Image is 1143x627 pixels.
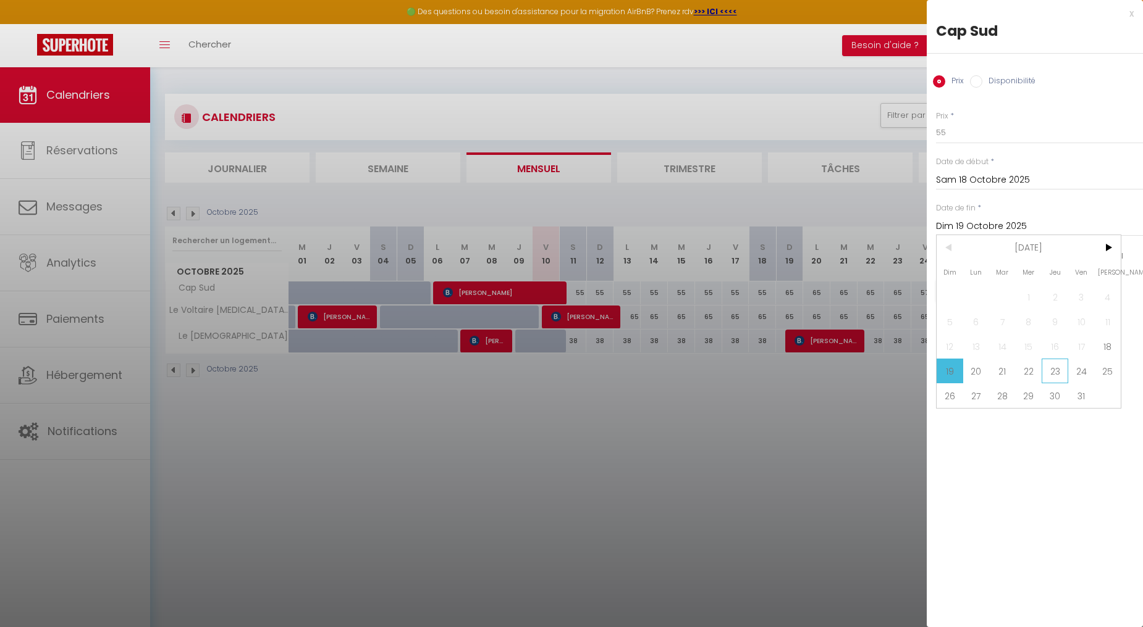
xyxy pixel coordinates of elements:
span: Jeu [1042,260,1068,284]
span: 25 [1094,359,1121,383]
span: Ven [1068,260,1095,284]
span: 1 [1016,284,1042,309]
span: Dim [937,260,963,284]
span: 28 [989,383,1016,408]
span: 20 [963,359,990,383]
span: [DATE] [963,235,1095,260]
span: 19 [937,359,963,383]
label: Prix [936,110,948,122]
span: 3 [1068,284,1095,309]
div: Cap Sud [936,21,1134,41]
span: 31 [1068,383,1095,408]
span: 13 [963,334,990,359]
span: 5 [937,309,963,334]
span: 4 [1094,284,1121,309]
span: 26 [937,383,963,408]
span: < [937,235,963,260]
span: [PERSON_NAME] [1094,260,1121,284]
span: 18 [1094,334,1121,359]
span: > [1094,235,1121,260]
span: 8 [1016,309,1042,334]
span: 16 [1042,334,1068,359]
label: Date de fin [936,202,976,214]
span: 29 [1016,383,1042,408]
span: Lun [963,260,990,284]
span: 9 [1042,309,1068,334]
span: 7 [989,309,1016,334]
span: Mar [989,260,1016,284]
span: 2 [1042,284,1068,309]
span: 6 [963,309,990,334]
label: Date de début [936,156,989,168]
label: Disponibilité [982,75,1035,89]
span: 15 [1016,334,1042,359]
span: 11 [1094,309,1121,334]
span: 22 [1016,359,1042,383]
span: 21 [989,359,1016,383]
span: 17 [1068,334,1095,359]
span: 14 [989,334,1016,359]
span: 12 [937,334,963,359]
span: 10 [1068,309,1095,334]
span: 24 [1068,359,1095,383]
span: 23 [1042,359,1068,383]
label: Prix [945,75,964,89]
span: 27 [963,383,990,408]
div: x [927,6,1134,21]
span: Mer [1016,260,1042,284]
span: 30 [1042,383,1068,408]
